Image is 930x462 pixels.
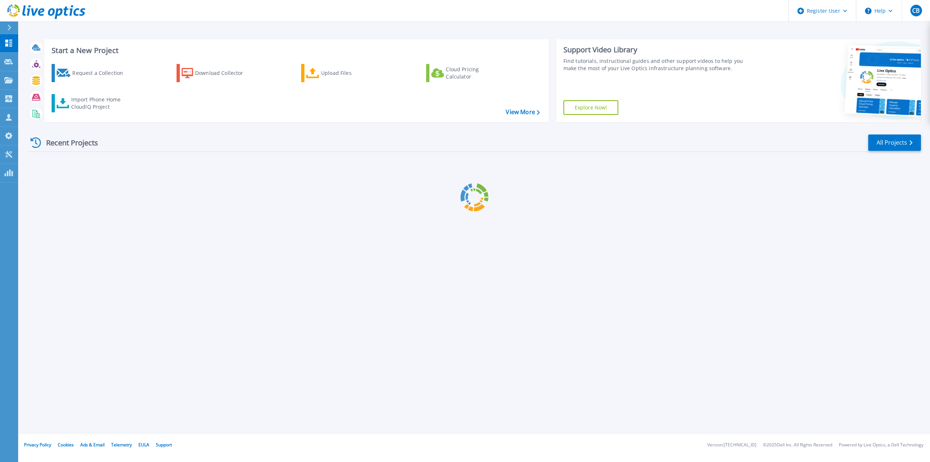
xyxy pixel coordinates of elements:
[563,45,752,55] div: Support Video Library
[138,442,149,448] a: EULA
[446,66,504,80] div: Cloud Pricing Calculator
[156,442,172,448] a: Support
[111,442,132,448] a: Telemetry
[195,66,253,80] div: Download Collector
[506,109,539,116] a: View More
[301,64,382,82] a: Upload Files
[563,57,752,72] div: Find tutorials, instructional guides and other support videos to help you make the most of your L...
[52,47,539,55] h3: Start a New Project
[71,96,128,111] div: Import Phone Home CloudIQ Project
[563,100,619,115] a: Explore Now!
[426,64,507,82] a: Cloud Pricing Calculator
[80,442,105,448] a: Ads & Email
[28,134,108,152] div: Recent Projects
[763,443,832,447] li: © 2025 Dell Inc. All Rights Reserved
[52,64,133,82] a: Request a Collection
[58,442,74,448] a: Cookies
[868,134,921,151] a: All Projects
[24,442,51,448] a: Privacy Policy
[177,64,258,82] a: Download Collector
[72,66,130,80] div: Request a Collection
[912,8,919,13] span: CB
[839,443,923,447] li: Powered by Live Optics, a Dell Technology
[707,443,756,447] li: Version: [TECHNICAL_ID]
[321,66,379,80] div: Upload Files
